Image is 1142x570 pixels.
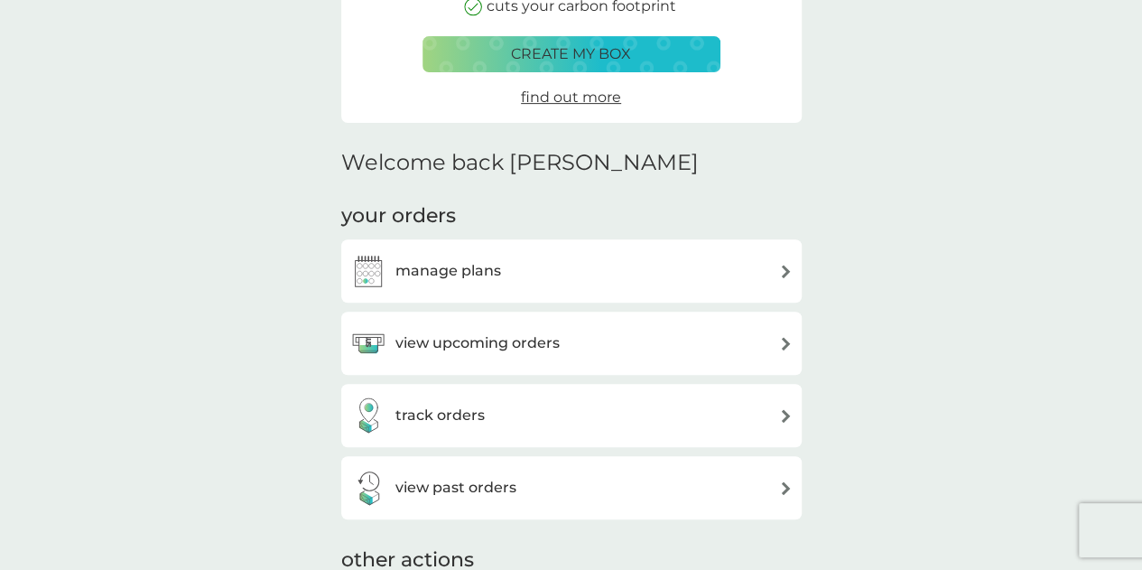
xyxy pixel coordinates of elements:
[395,259,501,283] h3: manage plans
[521,89,621,106] span: find out more
[779,265,793,278] img: arrow right
[395,332,560,355] h3: view upcoming orders
[779,337,793,350] img: arrow right
[341,150,699,176] h2: Welcome back [PERSON_NAME]
[395,476,516,500] h3: view past orders
[779,481,793,495] img: arrow right
[511,42,631,66] p: create my box
[395,404,485,427] h3: track orders
[341,202,456,230] h3: your orders
[779,409,793,423] img: arrow right
[422,36,720,72] button: create my box
[521,86,621,109] a: find out more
